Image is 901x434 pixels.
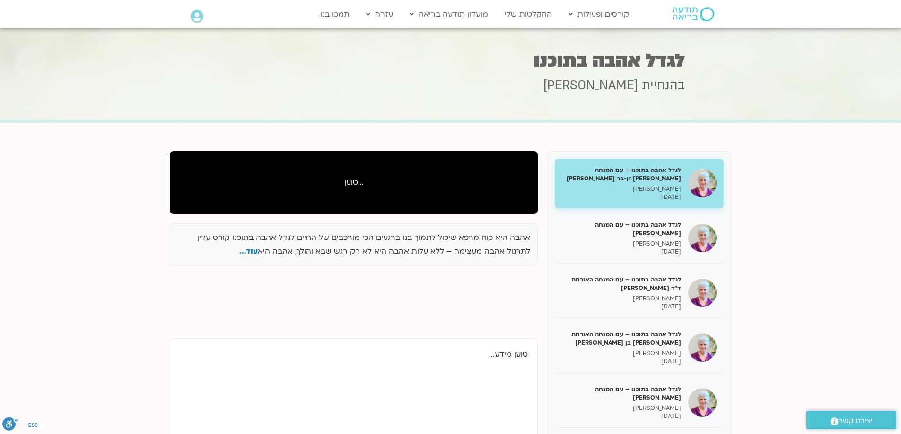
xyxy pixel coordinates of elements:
a: תמכו בנו [315,5,354,23]
img: לגדל אהבה בתוכנו – עם המנחה האורחת צילה זן-בר צור [688,169,717,197]
p: [DATE] [562,303,681,311]
p: טוען מידע... [180,348,528,361]
p: אהבה היא כוח מרפא שיכול לתמוך בנו ברגעים הכי מורכבים של החיים לגדל אהבה בתוכנו קורס עדין לתרגול א... [177,231,530,258]
h5: לגדל אהבה בתוכנו – עם המנחה [PERSON_NAME] [562,221,681,238]
p: [DATE] [562,357,681,366]
img: לגדל אהבה בתוכנו – עם המנחה האורח בן קמינסקי [688,388,717,417]
p: [PERSON_NAME] [562,349,681,357]
img: לגדל אהבה בתוכנו – עם המנחה האורח ענבר בר קמה [688,224,717,252]
p: [DATE] [562,193,681,201]
p: [PERSON_NAME] [562,240,681,248]
h5: לגדל אהבה בתוכנו – עם המנחה האורחת [PERSON_NAME] בן [PERSON_NAME] [562,330,681,347]
a: עזרה [361,5,398,23]
h5: לגדל אהבה בתוכנו – עם המנחה [PERSON_NAME] [562,385,681,402]
img: תודעה בריאה [673,7,714,21]
p: [DATE] [562,412,681,420]
p: [PERSON_NAME] [562,295,681,303]
img: לגדל אהבה בתוכנו – עם המנחה האורחת שאנייה כהן בן חיים [688,333,717,362]
a: יצירת קשר [806,411,896,429]
span: יצירת קשר [839,415,873,427]
h5: לגדל אהבה בתוכנו – עם המנחה [PERSON_NAME] זן-בר [PERSON_NAME] [562,166,681,183]
p: [DATE] [562,248,681,256]
p: [PERSON_NAME] [562,404,681,412]
img: לגדל אהבה בתוכנו – עם המנחה האורחת ד"ר נועה אלבלדה [688,279,717,307]
h5: לגדל אהבה בתוכנו – עם המנחה האורחת ד"ר [PERSON_NAME] [562,275,681,292]
a: ההקלטות שלי [500,5,557,23]
a: קורסים ופעילות [564,5,634,23]
span: עוד... [239,246,258,256]
h1: לגדל אהבה בתוכנו [217,51,685,70]
a: מועדון תודעה בריאה [405,5,493,23]
p: [PERSON_NAME] [562,185,681,193]
span: בהנחיית [642,77,685,94]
